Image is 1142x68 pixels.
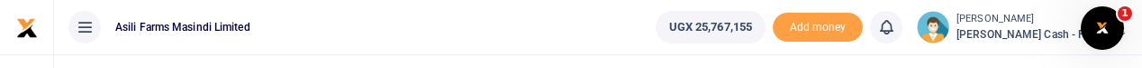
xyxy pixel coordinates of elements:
span: Asili Farms Masindi Limited [108,19,258,35]
span: Add money [773,13,863,43]
iframe: Intercom live chat [1081,6,1124,50]
a: Add money [773,19,863,33]
a: UGX 25,767,155 [656,11,766,44]
img: logo-small [16,17,38,39]
a: profile-user [PERSON_NAME] [PERSON_NAME] Cash - Finance [917,11,1128,44]
li: Toup your wallet [773,13,863,43]
img: profile-user [917,11,949,44]
small: [PERSON_NAME] [956,12,1128,27]
a: logo-small logo-large logo-large [16,20,38,34]
li: Wallet ballance [648,11,773,44]
span: [PERSON_NAME] Cash - Finance [956,26,1128,43]
span: UGX 25,767,155 [669,18,752,36]
span: 1 [1118,6,1132,21]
